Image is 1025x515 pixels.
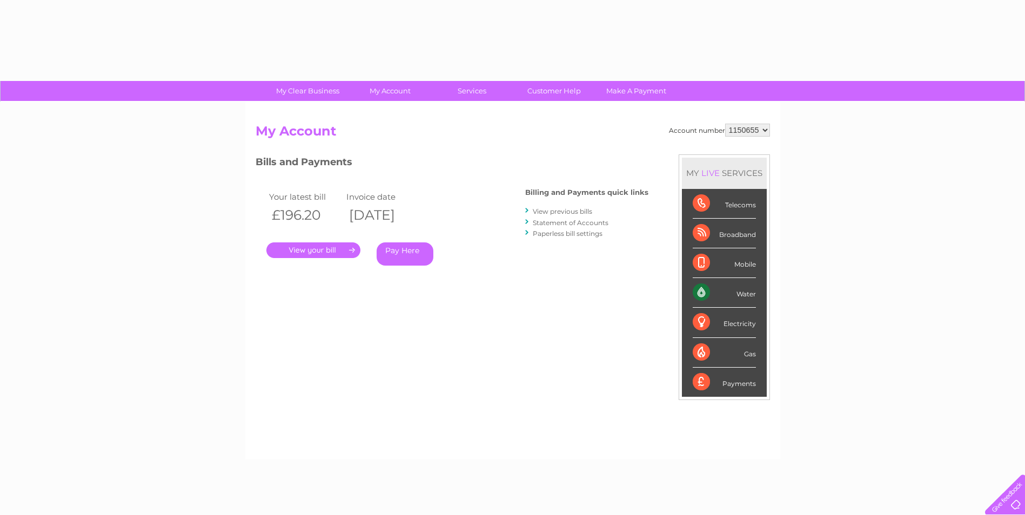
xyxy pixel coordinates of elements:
[699,168,722,178] div: LIVE
[344,189,421,204] td: Invoice date
[266,242,360,258] a: .
[693,368,756,397] div: Payments
[263,81,352,101] a: My Clear Business
[344,204,421,226] th: [DATE]
[256,124,770,144] h2: My Account
[525,188,648,196] h4: Billing and Payments quick links
[693,338,756,368] div: Gas
[693,219,756,248] div: Broadband
[266,189,344,204] td: Your latest bill
[377,242,433,266] a: Pay Here
[256,154,648,173] h3: Bills and Payments
[345,81,434,101] a: My Account
[669,124,770,137] div: Account number
[693,248,756,278] div: Mobile
[533,219,608,227] a: Statement of Accounts
[693,189,756,219] div: Telecoms
[693,278,756,308] div: Water
[266,204,344,226] th: £196.20
[427,81,517,101] a: Services
[510,81,599,101] a: Customer Help
[533,229,602,238] a: Paperless bill settings
[693,308,756,337] div: Electricity
[592,81,681,101] a: Make A Payment
[682,158,767,188] div: MY SERVICES
[533,207,592,215] a: View previous bills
